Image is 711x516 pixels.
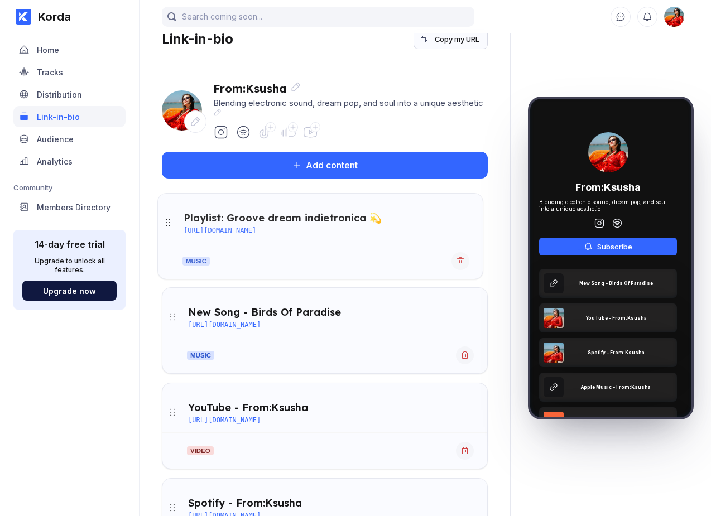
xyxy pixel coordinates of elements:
div: Copy my URL [435,33,479,45]
strong: video [187,446,214,455]
div: YouTube - From:Ksusha[URL][DOMAIN_NAME]video [162,383,488,469]
a: Link-in-bio [13,106,126,128]
div: Upgrade to unlock all features. [22,257,117,274]
div: Add content [301,160,358,171]
div: Blending electronic sound, dream pop, and soul into a unique aesthetic [539,199,677,212]
a: Members Directory [13,196,126,219]
img: ab6761610000e5eb93f77b838bc813c293b94c14 [162,90,202,131]
div: From:Ksusha [664,7,684,27]
div: Playlist: Groove dream indietronica 💫 [184,211,382,224]
img: ab6761610000e5eb93f77b838bc813c293b94c14 [664,7,684,27]
img: YouTube - From:Ksusha [544,308,564,328]
a: Analytics [13,151,126,173]
div: Spotify - From:Ksusha [188,496,302,509]
div: Home [37,45,59,55]
div: Spotify - From:Ksusha [588,350,645,355]
button: Copy my URL [414,29,488,49]
div: [URL][DOMAIN_NAME] [188,416,261,424]
div: Tracks [37,67,63,77]
div: Upgrade now [43,286,96,296]
div: From:Ksusha [588,132,628,172]
button: Upgrade now [22,281,117,301]
div: 14-day free trial [35,239,105,250]
div: Link-in-bio [37,112,80,122]
div: [URL][DOMAIN_NAME] [184,226,256,234]
div: From:Ksusha [162,90,202,131]
div: New Song - Birds Of Paradise [188,306,341,319]
img: Playlist: Groove dream indietronica 💫 [544,412,564,432]
strong: music [187,351,214,360]
div: Distribution [37,90,82,99]
div: Korda [31,10,71,23]
div: Link-in-bio [162,31,233,47]
div: From:Ksusha [213,81,488,95]
a: Audience [13,128,126,151]
img: ab6761610000e5eb93f77b838bc813c293b94c14 [588,132,628,172]
div: Apple Music - From:Ksusha [581,384,651,390]
div: Playlist: Groove dream indietronica 💫[URL][DOMAIN_NAME]music [157,193,483,279]
div: Community [13,183,126,192]
div: Members Directory [37,202,111,212]
div: YouTube - From:Ksusha [585,315,647,321]
div: Subscribe [593,242,632,251]
a: Tracks [13,61,126,84]
button: Add content [162,152,488,179]
div: [URL][DOMAIN_NAME] [188,321,261,329]
div: Blending electronic sound, dream pop, and soul into a unique aesthetic [213,98,488,119]
div: New Song - Birds Of Paradise[URL][DOMAIN_NAME]music [162,287,488,374]
div: YouTube - From:Ksusha [188,401,308,414]
input: Search coming soon... [162,7,474,27]
a: Home [13,39,126,61]
div: Analytics [37,157,73,166]
strong: music [182,257,210,266]
div: Audience [37,134,74,144]
img: Spotify - From:Ksusha [544,343,564,363]
button: Subscribe [539,238,677,255]
div: New Song - Birds Of Paradise [579,281,653,286]
div: From:Ksusha [575,181,641,193]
